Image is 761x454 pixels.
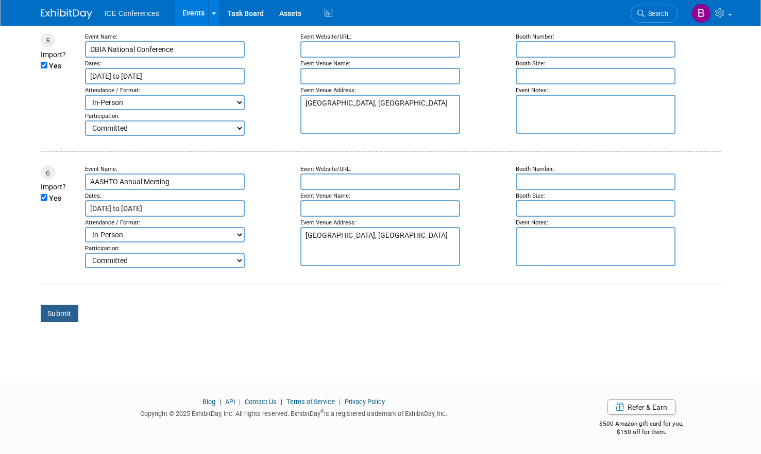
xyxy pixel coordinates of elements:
span: | [278,398,285,406]
label: Yes [49,61,61,71]
div: Participation: [85,245,290,253]
div: Import? [41,182,75,192]
div: Event Venue Name: [300,60,505,68]
div: 5 [41,33,55,47]
div: Event Notes: [516,219,721,227]
a: API [225,398,235,406]
div: Event Name: [85,33,290,41]
div: Event Website/URL: [300,33,505,41]
div: Booth Size: [516,192,721,200]
div: Participation: [85,112,290,120]
div: $500 Amazon gift card for you, [562,413,721,436]
div: Event Venue Address: [300,219,505,227]
div: 6 [41,165,55,180]
div: Event Venue Name: [300,192,505,200]
input: Start Date - End Date [85,68,245,84]
div: Attendance / Format: [85,219,290,227]
div: Booth Number: [516,33,721,41]
span: Search [645,10,668,18]
sup: ® [320,409,324,414]
span: | [236,398,243,406]
div: Dates: [85,60,290,68]
div: $150 off for them. [562,428,721,436]
div: Event Venue Address: [300,86,505,95]
textarea: [GEOGRAPHIC_DATA], [GEOGRAPHIC_DATA] [300,95,460,134]
img: ExhibitDay [41,9,92,19]
div: Booth Size: [516,60,721,68]
div: Attendance / Format: [85,86,290,95]
a: Privacy Policy [345,398,385,406]
div: Event Notes: [516,86,721,95]
div: Import? [41,49,75,60]
input: Submit [41,305,78,322]
div: Dates: [85,192,290,200]
div: Booth Number: [516,165,721,173]
label: Yes [49,193,61,203]
span: | [336,398,343,406]
div: Copyright © 2025 ExhibitDay, Inc. All rights reserved. ExhibitDay is a registered trademark of Ex... [41,407,547,418]
div: Event Name: [85,165,290,173]
span: | [217,398,224,406]
textarea: [GEOGRAPHIC_DATA], [GEOGRAPHIC_DATA] [300,227,460,266]
a: Refer & Earn [607,399,675,415]
a: Blog [202,398,215,406]
a: Search [631,5,678,23]
img: Brandi Allegood [691,4,711,23]
div: Event Website/URL: [300,165,505,173]
a: Terms of Service [286,398,335,406]
a: Contact Us [245,398,277,406]
input: Start Date - End Date [85,200,245,217]
span: ICE Conferences [105,9,160,18]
